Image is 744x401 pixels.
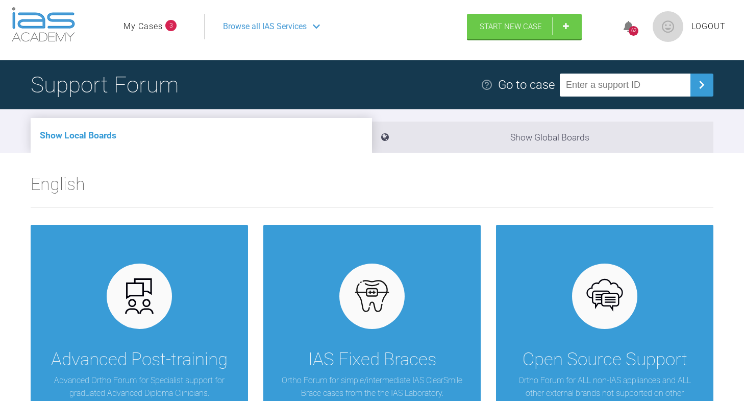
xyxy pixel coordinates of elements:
[691,20,726,33] a: Logout
[12,7,75,42] img: logo-light.3e3ef733.png
[165,20,177,31] span: 3
[523,345,687,374] div: Open Source Support
[498,75,555,95] div: Go to case
[353,276,392,316] img: fixed.9f4e6236.svg
[51,345,228,374] div: Advanced Post-training
[120,276,159,316] img: advanced.73cea251.svg
[31,170,713,207] h2: English
[585,276,625,316] img: opensource.6e495855.svg
[693,77,710,93] img: chevronRight.28bd32b0.svg
[31,118,372,153] li: Show Local Boards
[653,11,683,42] img: profile.png
[123,20,163,33] a: My Cases
[279,374,465,400] p: Ortho Forum for simple/intermediate IAS ClearSmile Brace cases from the the IAS Laboratory.
[467,14,582,39] a: Start New Case
[223,20,307,33] span: Browse all IAS Services
[31,67,179,103] h1: Support Forum
[560,74,690,97] input: Enter a support ID
[480,22,542,31] span: Start New Case
[372,122,713,153] li: Show Global Boards
[629,26,638,36] div: 62
[481,79,493,91] img: help.e70b9f3d.svg
[308,345,436,374] div: IAS Fixed Braces
[46,374,233,400] p: Advanced Ortho Forum for Specialist support for graduated Advanced Diploma Clinicians.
